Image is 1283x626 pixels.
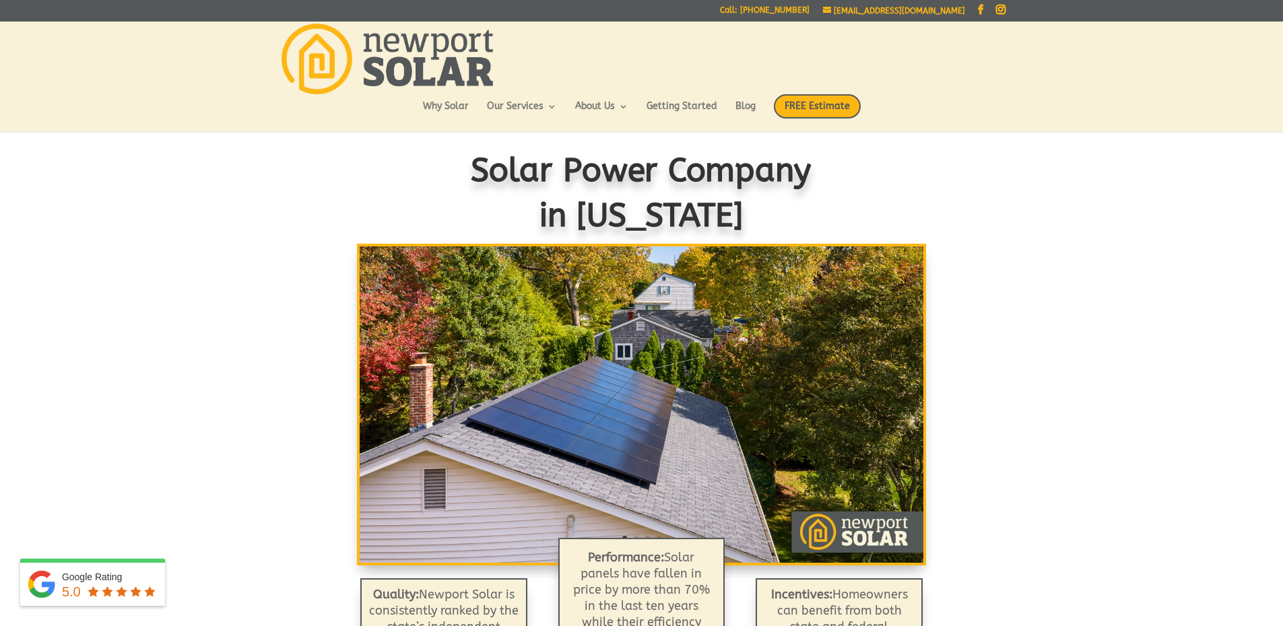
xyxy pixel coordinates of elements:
img: Newport Solar | Solar Energy Optimized. [282,24,493,94]
a: [EMAIL_ADDRESS][DOMAIN_NAME] [823,6,965,15]
div: Google Rating [62,570,158,584]
b: Performance: [588,550,664,565]
a: Why Solar [423,102,469,125]
span: FREE Estimate [774,94,861,118]
a: About Us [575,102,628,125]
a: FREE Estimate [774,94,861,132]
strong: Incentives: [771,587,832,602]
img: Solar Modules: Roof Mounted [360,246,923,563]
a: Blog [735,102,756,125]
a: Getting Started [647,102,717,125]
span: 5.0 [62,584,81,599]
a: Call: [PHONE_NUMBER] [720,6,810,20]
span: Solar Power Company in [US_STATE] [471,152,812,235]
a: 1 [622,536,627,541]
a: 2 [634,536,638,541]
a: Our Services [487,102,557,125]
strong: Quality: [373,587,419,602]
a: 3 [645,536,650,541]
a: 4 [657,536,661,541]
